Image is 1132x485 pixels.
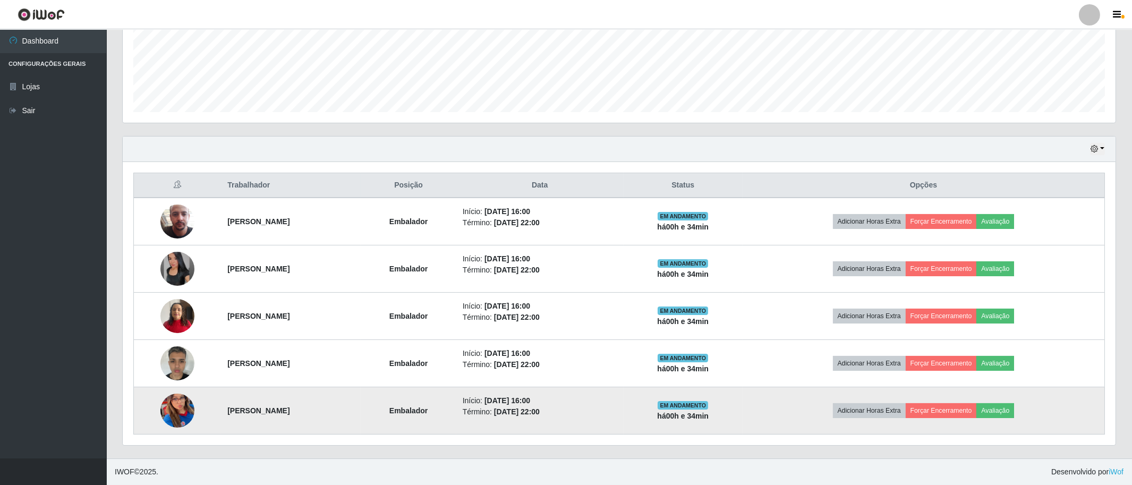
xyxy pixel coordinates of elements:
li: Término: [463,217,617,228]
strong: há 00 h e 34 min [657,223,709,231]
strong: há 00 h e 34 min [657,364,709,373]
li: Início: [463,395,617,406]
time: [DATE] 16:00 [484,302,530,310]
time: [DATE] 16:00 [484,349,530,358]
time: [DATE] 22:00 [494,360,540,369]
span: EM ANDAMENTO [658,354,708,362]
span: IWOF [115,467,134,476]
strong: Embalador [389,359,428,368]
span: EM ANDAMENTO [658,307,708,315]
button: Avaliação [976,356,1014,371]
time: [DATE] 22:00 [494,266,540,274]
time: [DATE] 22:00 [494,218,540,227]
img: 1737135977494.jpeg [160,293,194,338]
a: iWof [1109,467,1124,476]
button: Avaliação [976,403,1014,418]
button: Avaliação [976,309,1014,324]
button: Adicionar Horas Extra [833,214,906,229]
span: © 2025 . [115,466,158,478]
strong: [PERSON_NAME] [227,217,290,226]
li: Início: [463,301,617,312]
button: Adicionar Horas Extra [833,356,906,371]
th: Data [456,173,624,198]
li: Término: [463,312,617,323]
strong: Embalador [389,312,428,320]
button: Adicionar Horas Extra [833,403,906,418]
img: 1753187317343.jpeg [160,341,194,386]
th: Opções [743,173,1105,198]
strong: [PERSON_NAME] [227,312,290,320]
button: Forçar Encerramento [906,214,977,229]
button: Adicionar Horas Extra [833,309,906,324]
span: EM ANDAMENTO [658,212,708,220]
strong: Embalador [389,265,428,273]
button: Avaliação [976,214,1014,229]
span: EM ANDAMENTO [658,401,708,410]
strong: Embalador [389,217,428,226]
th: Posição [361,173,456,198]
button: Forçar Encerramento [906,309,977,324]
button: Forçar Encerramento [906,261,977,276]
strong: Embalador [389,406,428,415]
li: Término: [463,359,617,370]
strong: há 00 h e 34 min [657,412,709,420]
time: [DATE] 22:00 [494,313,540,321]
li: Término: [463,406,617,418]
li: Início: [463,348,617,359]
strong: [PERSON_NAME] [227,265,290,273]
th: Trabalhador [221,173,361,198]
time: [DATE] 22:00 [494,407,540,416]
span: EM ANDAMENTO [658,259,708,268]
li: Início: [463,253,617,265]
img: 1756911875276.jpeg [160,374,194,448]
li: Término: [463,265,617,276]
th: Status [624,173,743,198]
button: Avaliação [976,261,1014,276]
button: Forçar Encerramento [906,356,977,371]
time: [DATE] 16:00 [484,396,530,405]
strong: há 00 h e 34 min [657,270,709,278]
img: 1750472737511.jpeg [160,252,194,286]
strong: [PERSON_NAME] [227,359,290,368]
img: 1745843945427.jpeg [160,191,194,252]
time: [DATE] 16:00 [484,207,530,216]
span: Desenvolvido por [1051,466,1124,478]
img: CoreUI Logo [18,8,65,21]
button: Adicionar Horas Extra [833,261,906,276]
li: Início: [463,206,617,217]
time: [DATE] 16:00 [484,254,530,263]
strong: [PERSON_NAME] [227,406,290,415]
strong: há 00 h e 34 min [657,317,709,326]
button: Forçar Encerramento [906,403,977,418]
